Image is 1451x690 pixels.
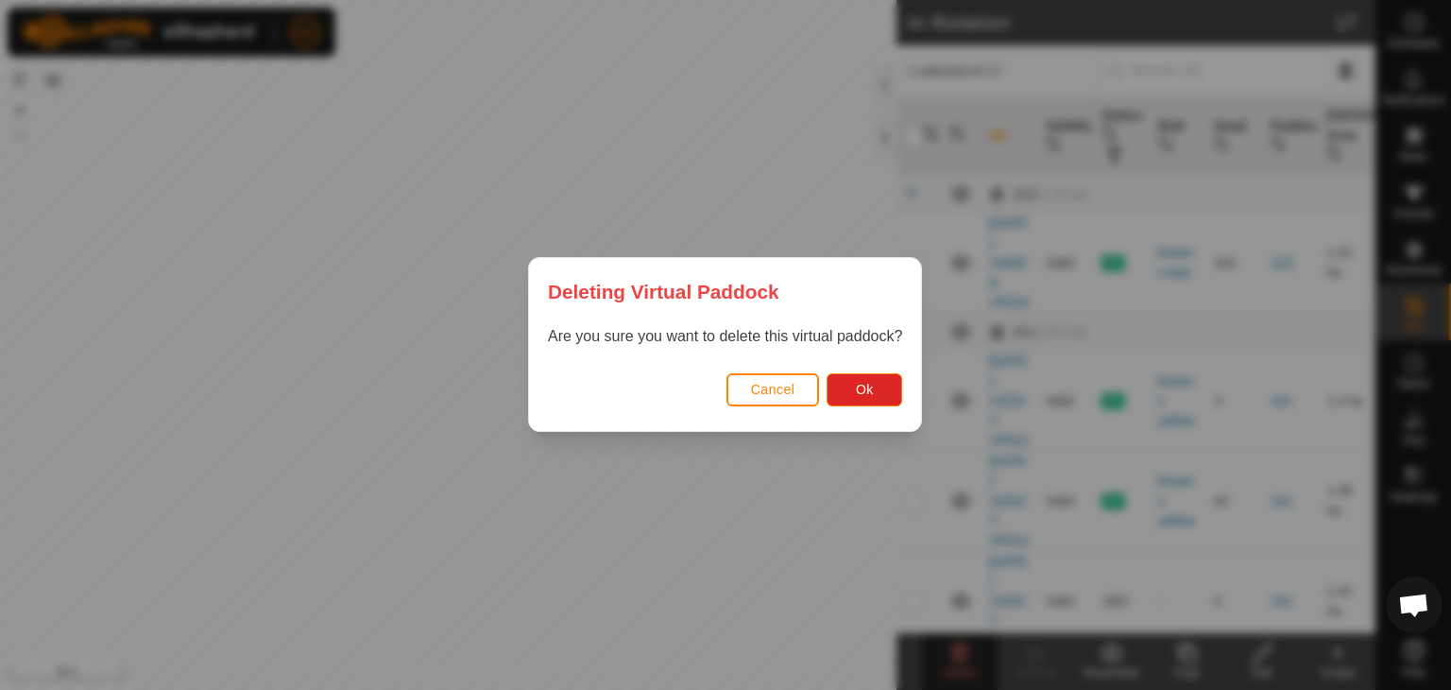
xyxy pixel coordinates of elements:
span: Cancel [751,383,795,398]
div: Open chat [1386,577,1442,633]
button: Cancel [726,373,820,406]
span: Deleting Virtual Paddock [548,277,779,306]
span: Ok [856,383,874,398]
p: Are you sure you want to delete this virtual paddock? [548,326,902,349]
button: Ok [828,373,903,406]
